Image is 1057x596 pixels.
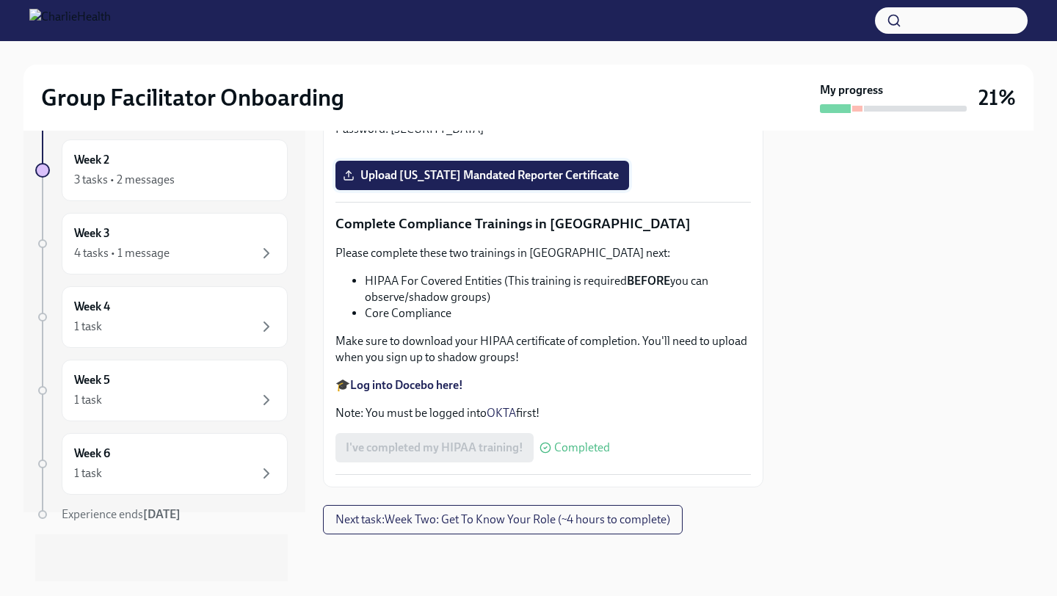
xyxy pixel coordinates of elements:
[29,9,111,32] img: CharlieHealth
[35,139,288,201] a: Week 23 tasks • 2 messages
[143,507,181,521] strong: [DATE]
[335,245,751,261] p: Please complete these two trainings in [GEOGRAPHIC_DATA] next:
[74,392,102,408] div: 1 task
[74,172,175,188] div: 3 tasks • 2 messages
[74,446,110,462] h6: Week 6
[41,83,344,112] h2: Group Facilitator Onboarding
[487,406,516,420] a: OKTA
[627,274,670,288] strong: BEFORE
[335,333,751,366] p: Make sure to download your HIPAA certificate of completion. You'll need to upload when you sign u...
[335,377,751,393] p: 🎓
[323,505,683,534] button: Next task:Week Two: Get To Know Your Role (~4 hours to complete)
[335,161,629,190] label: Upload [US_STATE] Mandated Reporter Certificate
[335,405,751,421] p: Note: You must be logged into first!
[74,465,102,481] div: 1 task
[35,213,288,275] a: Week 34 tasks • 1 message
[62,507,181,521] span: Experience ends
[820,82,883,98] strong: My progress
[74,372,110,388] h6: Week 5
[365,305,751,321] li: Core Compliance
[978,84,1016,111] h3: 21%
[74,299,110,315] h6: Week 4
[35,433,288,495] a: Week 61 task
[74,245,170,261] div: 4 tasks • 1 message
[335,512,670,527] span: Next task : Week Two: Get To Know Your Role (~4 hours to complete)
[365,273,751,305] li: HIPAA For Covered Entities (This training is required you can observe/shadow groups)
[74,319,102,335] div: 1 task
[554,442,610,454] span: Completed
[346,168,619,183] span: Upload [US_STATE] Mandated Reporter Certificate
[335,214,751,233] p: Complete Compliance Trainings in [GEOGRAPHIC_DATA]
[35,360,288,421] a: Week 51 task
[35,286,288,348] a: Week 41 task
[74,225,110,241] h6: Week 3
[74,152,109,168] h6: Week 2
[350,378,463,392] a: Log into Docebo here!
